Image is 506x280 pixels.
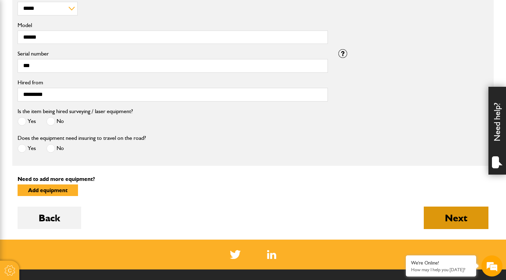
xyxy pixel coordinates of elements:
label: Yes [18,117,36,126]
textarea: Type your message and hit 'Enter' [9,127,128,210]
em: Start Chat [96,216,128,226]
input: Enter your phone number [9,106,128,122]
div: Chat with us now [37,39,118,48]
p: How may I help you today? [411,267,471,272]
img: Linked In [267,250,277,259]
button: Back [18,207,81,229]
label: No [46,117,64,126]
button: Add equipment [18,184,78,196]
label: Serial number [18,51,328,57]
div: Need help? [488,87,506,175]
a: LinkedIn [267,250,277,259]
label: Yes [18,144,36,153]
label: Is the item being hired surveying / laser equipment? [18,109,133,114]
div: We're Online! [411,260,471,266]
button: Next [424,207,488,229]
input: Enter your last name [9,65,128,80]
input: Enter your email address [9,86,128,101]
img: d_20077148190_company_1631870298795_20077148190 [12,39,30,49]
label: Hired from [18,80,328,85]
label: No [46,144,64,153]
div: Minimize live chat window [115,4,132,20]
label: Model [18,22,328,28]
p: Need to add more equipment? [18,176,488,182]
label: Does the equipment need insuring to travel on the road? [18,135,146,141]
img: Twitter [230,250,241,259]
